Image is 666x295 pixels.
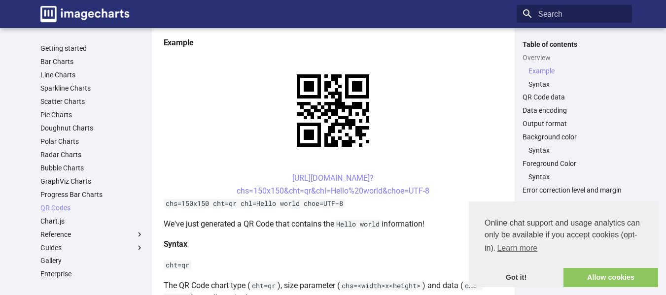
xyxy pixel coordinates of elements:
[563,268,658,288] a: allow cookies
[528,172,626,181] a: Syntax
[280,57,386,164] img: chart
[40,243,144,252] label: Guides
[40,203,144,212] a: QR Codes
[40,44,144,53] a: Getting started
[40,137,144,146] a: Polar Charts
[523,119,626,128] a: Output format
[523,132,626,141] a: Background color
[164,238,503,251] h4: Syntax
[334,220,382,229] code: Hello world
[40,230,144,239] label: Reference
[517,5,632,23] input: Search
[523,172,626,181] nav: Foreground Color
[237,173,429,196] a: [URL][DOMAIN_NAME]?chs=150x150&cht=qr&chl=Hello%20world&choe=UTF-8
[517,40,632,195] nav: Table of contents
[485,217,642,256] span: Online chat support and usage analytics can only be available if you accept cookies (opt-in).
[36,2,133,26] a: Image-Charts documentation
[523,106,626,115] a: Data encoding
[40,110,144,119] a: Pie Charts
[40,124,144,132] a: Doughnut Charts
[40,256,144,265] a: Gallery
[528,66,626,75] a: Example
[523,66,626,89] nav: Overview
[40,84,144,93] a: Sparkline Charts
[40,70,144,79] a: Line Charts
[164,218,503,230] p: We've just generated a QR Code that contains the information!
[528,80,626,89] a: Syntax
[40,217,144,226] a: Chart.js
[40,97,144,106] a: Scatter Charts
[164,36,503,49] h4: Example
[40,283,144,292] a: SDK & libraries
[517,40,632,49] label: Table of contents
[523,93,626,101] a: QR Code data
[40,164,144,172] a: Bubble Charts
[40,57,144,66] a: Bar Charts
[40,190,144,199] a: Progress Bar Charts
[340,281,422,290] code: chs=<width>x<height>
[164,261,191,269] code: cht=qr
[495,241,539,256] a: learn more about cookies
[528,146,626,155] a: Syntax
[523,146,626,155] nav: Background color
[40,150,144,159] a: Radar Charts
[523,159,626,168] a: Foreground Color
[469,268,563,288] a: dismiss cookie message
[523,186,626,195] a: Error correction level and margin
[40,269,144,278] a: Enterprise
[523,53,626,62] a: Overview
[40,6,129,22] img: logo
[40,177,144,186] a: GraphViz Charts
[250,281,278,290] code: cht=qr
[164,199,345,208] code: chs=150x150 cht=qr chl=Hello world choe=UTF-8
[469,201,658,287] div: cookieconsent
